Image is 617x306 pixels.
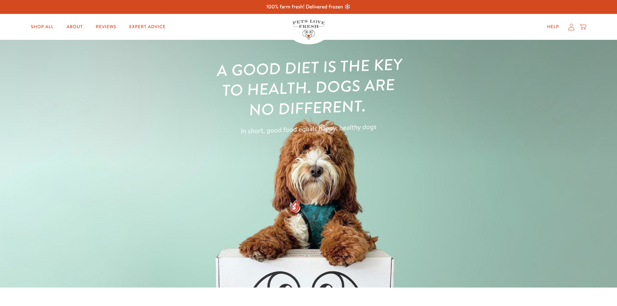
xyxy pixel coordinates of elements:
h1: A good diet is the key to health. Dogs are no different. [214,54,404,121]
a: About [61,20,88,33]
img: Pets Love Fresh [292,20,325,40]
a: Expert Advice [124,20,171,33]
a: Reviews [91,20,121,33]
a: Help [542,20,564,33]
p: In short, good food equals happy, healthy dogs [215,120,402,138]
a: Shop All [26,20,59,33]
